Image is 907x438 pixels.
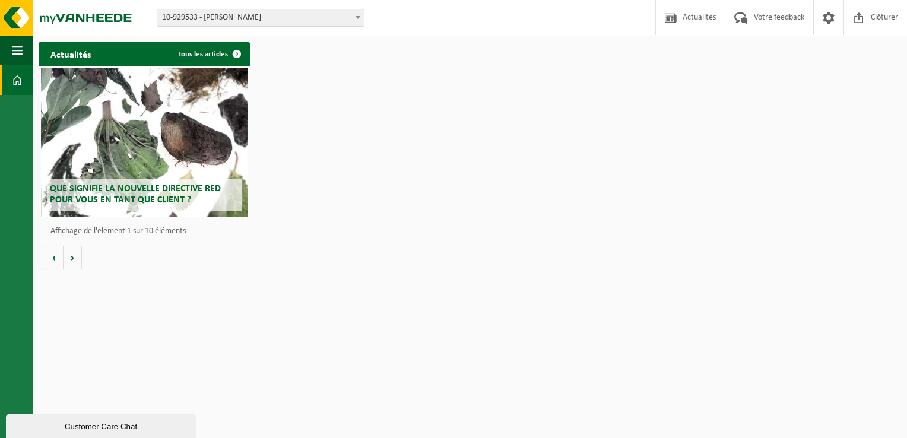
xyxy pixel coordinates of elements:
[169,42,249,66] a: Tous les articles
[41,68,248,217] a: Que signifie la nouvelle directive RED pour vous en tant que client ?
[157,9,364,27] span: 10-929533 - DEMAREZ MAXIME - FRAMERIES
[39,42,103,65] h2: Actualités
[6,412,198,438] iframe: chat widget
[64,246,82,269] button: Volgende
[45,246,64,269] button: Vorige
[50,184,221,205] span: Que signifie la nouvelle directive RED pour vous en tant que client ?
[157,9,364,26] span: 10-929533 - DEMAREZ MAXIME - FRAMERIES
[50,227,244,236] p: Affichage de l'élément 1 sur 10 éléments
